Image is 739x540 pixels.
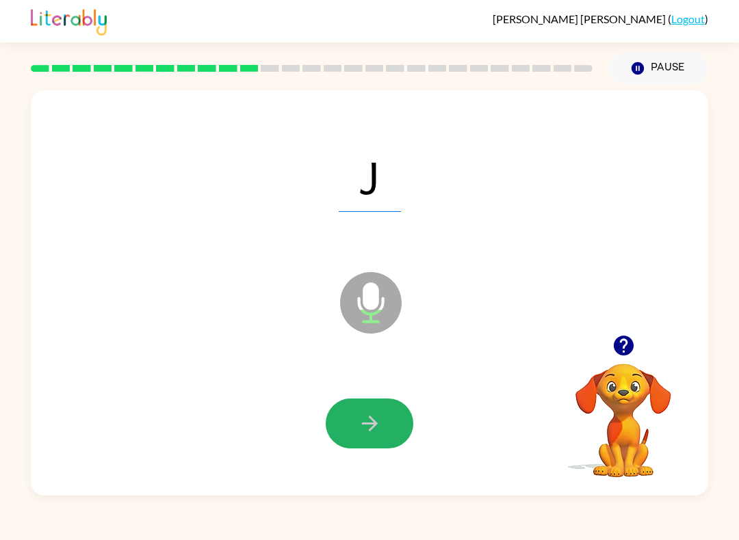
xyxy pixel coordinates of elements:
div: ( ) [493,12,708,25]
img: Literably [31,5,107,36]
span: J [339,141,401,212]
video: Your browser must support playing .mp4 files to use Literably. Please try using another browser. [555,342,692,479]
span: [PERSON_NAME] [PERSON_NAME] [493,12,668,25]
a: Logout [671,12,705,25]
button: Pause [609,53,708,84]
